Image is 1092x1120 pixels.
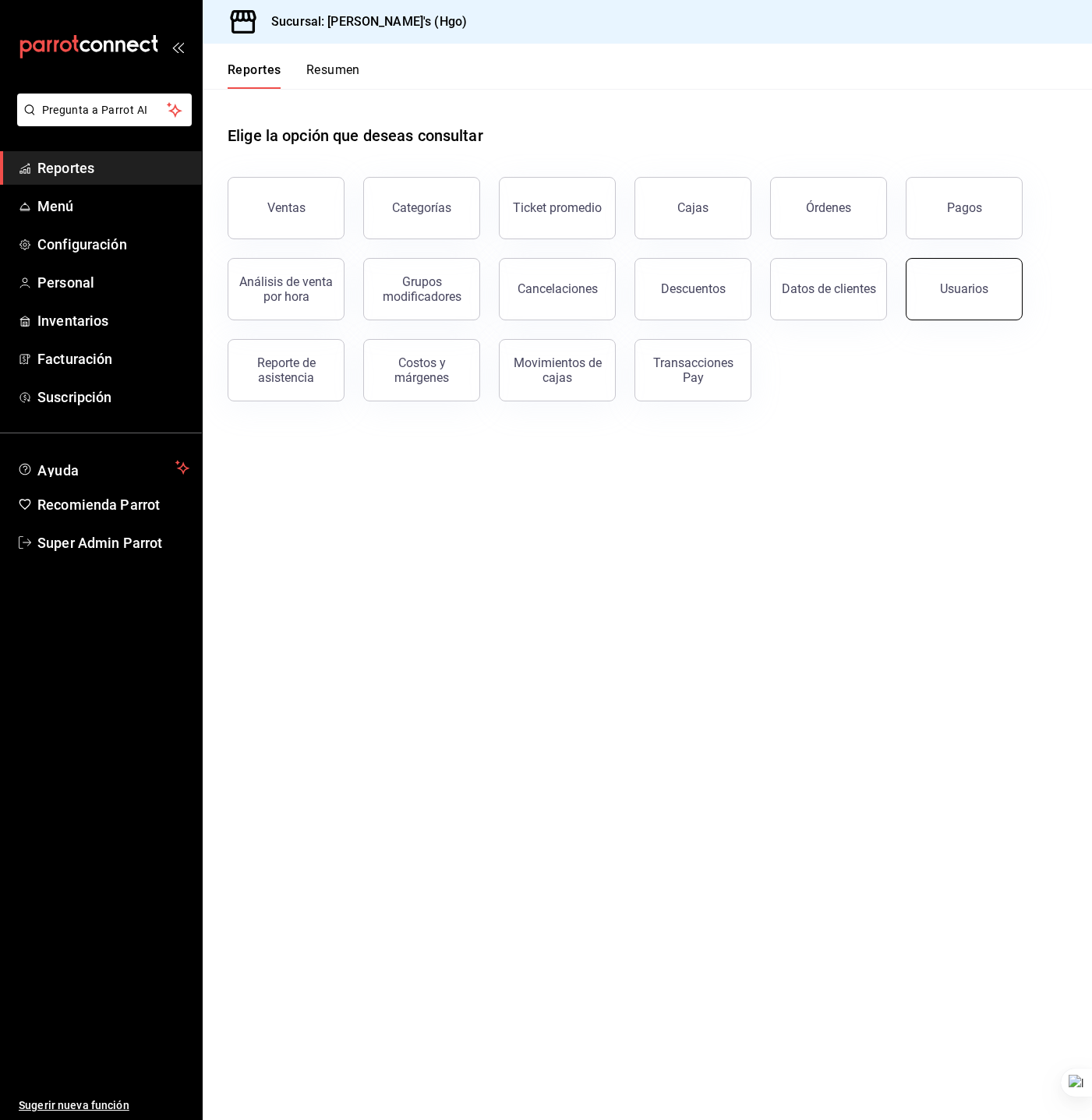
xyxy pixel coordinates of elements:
div: navigation tabs [228,62,360,89]
span: Suscripción [37,387,189,408]
button: Reporte de asistencia [228,339,345,401]
button: Reportes [228,62,281,89]
span: Reportes [37,157,189,178]
div: Costos y márgenes [373,355,470,385]
div: Grupos modificadores [373,274,470,304]
div: Usuarios [940,281,988,296]
button: Pregunta a Parrot AI [17,94,192,126]
button: Descuentos [634,258,751,320]
button: Datos de clientes [770,258,887,320]
button: Grupos modificadores [363,258,480,320]
h1: Elige la opción que deseas consultar [228,124,483,147]
span: Sugerir nueva función [19,1097,189,1114]
button: Categorías [363,177,480,239]
span: Facturación [37,348,189,369]
button: Resumen [306,62,360,89]
div: Descuentos [661,281,726,296]
button: Movimientos de cajas [499,339,616,401]
div: Pagos [947,200,982,215]
div: Análisis de venta por hora [238,274,334,304]
div: Cancelaciones [518,281,598,296]
button: Transacciones Pay [634,339,751,401]
button: Cancelaciones [499,258,616,320]
div: Ventas [267,200,306,215]
span: Personal [37,272,189,293]
button: Ticket promedio [499,177,616,239]
span: Inventarios [37,310,189,331]
div: Cajas [677,199,709,217]
button: Costos y márgenes [363,339,480,401]
h3: Sucursal: [PERSON_NAME]'s (Hgo) [259,12,467,31]
span: Menú [37,196,189,217]
button: Ventas [228,177,345,239]
button: Pagos [906,177,1023,239]
button: Usuarios [906,258,1023,320]
span: Recomienda Parrot [37,494,189,515]
a: Pregunta a Parrot AI [11,113,192,129]
div: Movimientos de cajas [509,355,606,385]
span: Pregunta a Parrot AI [42,102,168,118]
div: Ticket promedio [513,200,602,215]
button: open_drawer_menu [171,41,184,53]
span: Ayuda [37,458,169,477]
div: Órdenes [806,200,851,215]
span: Configuración [37,234,189,255]
div: Transacciones Pay [645,355,741,385]
div: Reporte de asistencia [238,355,334,385]
button: Análisis de venta por hora [228,258,345,320]
div: Datos de clientes [782,281,876,296]
button: Órdenes [770,177,887,239]
a: Cajas [634,177,751,239]
div: Categorías [392,200,451,215]
span: Super Admin Parrot [37,532,189,553]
